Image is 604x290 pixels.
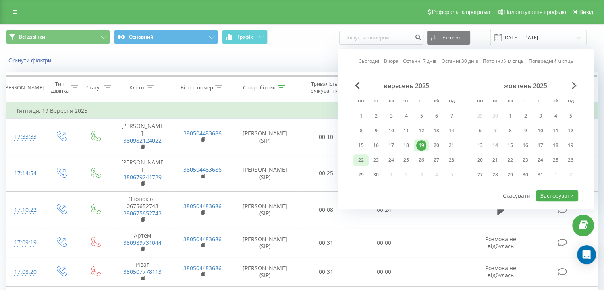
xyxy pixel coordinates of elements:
[112,257,172,287] td: Ріват
[386,126,396,136] div: 10
[429,110,444,122] div: сб 6 вер 2025 р.
[520,126,531,136] div: 9
[498,190,535,201] button: Скасувати
[14,202,35,218] div: 17:10:22
[401,126,411,136] div: 11
[550,126,561,136] div: 11
[416,155,426,165] div: 26
[233,228,297,257] td: [PERSON_NAME] (SIP)
[355,257,413,287] td: 00:00
[503,169,518,181] div: ср 29 жовт 2025 р.
[446,126,457,136] div: 14
[503,110,518,122] div: ср 1 жовт 2025 р.
[529,58,573,65] a: Попередній місяць
[297,155,355,192] td: 00:25
[563,110,578,122] div: нд 5 жовт 2025 р.
[414,125,429,137] div: пт 12 вер 2025 р.
[427,31,470,45] button: Експорт
[353,110,369,122] div: пн 1 вер 2025 р.
[548,110,563,122] div: сб 4 жовт 2025 р.
[518,110,533,122] div: чт 2 жовт 2025 р.
[505,170,515,180] div: 29
[548,139,563,151] div: сб 18 жовт 2025 р.
[385,95,397,107] abbr: середа
[490,126,500,136] div: 7
[505,155,515,165] div: 22
[129,84,145,91] div: Клієнт
[490,170,500,180] div: 28
[386,155,396,165] div: 24
[473,125,488,137] div: пн 6 жовт 2025 р.
[222,30,268,44] button: Графік
[488,139,503,151] div: вт 14 жовт 2025 р.
[520,170,531,180] div: 30
[233,191,297,228] td: [PERSON_NAME] (SIP)
[416,140,426,151] div: 19
[565,126,576,136] div: 12
[488,169,503,181] div: вт 28 жовт 2025 р.
[446,155,457,165] div: 28
[237,34,253,40] span: Графік
[414,154,429,166] div: пт 26 вер 2025 р.
[14,166,35,181] div: 17:14:54
[579,9,593,15] span: Вихід
[401,140,411,151] div: 18
[369,125,384,137] div: вт 9 вер 2025 р.
[577,245,596,264] div: Open Intercom Messenger
[520,140,531,151] div: 16
[50,81,69,94] div: Тип дзвінка
[353,154,369,166] div: пн 22 вер 2025 р.
[371,111,381,121] div: 2
[504,95,516,107] abbr: середа
[474,95,486,107] abbr: понеділок
[431,126,442,136] div: 13
[431,111,442,121] div: 6
[6,57,55,64] button: Скинути фільтри
[233,119,297,155] td: [PERSON_NAME] (SIP)
[183,264,222,272] a: 380504483686
[565,140,576,151] div: 19
[386,140,396,151] div: 17
[305,81,344,94] div: Тривалість очікування
[112,191,172,228] td: Звонок от 0675652743
[416,111,426,121] div: 5
[356,140,366,151] div: 15
[475,140,485,151] div: 13
[444,110,459,122] div: нд 7 вер 2025 р.
[124,137,162,144] a: 380982124022
[488,154,503,166] div: вт 21 жовт 2025 р.
[401,155,411,165] div: 25
[535,126,546,136] div: 10
[550,95,562,107] abbr: субота
[518,125,533,137] div: чт 9 жовт 2025 р.
[124,268,162,275] a: 380507778113
[403,58,437,65] a: Останні 7 днів
[399,110,414,122] div: чт 4 вер 2025 р.
[355,82,360,89] span: Previous Month
[399,125,414,137] div: чт 11 вер 2025 р.
[475,170,485,180] div: 27
[112,228,172,257] td: Артем
[384,154,399,166] div: ср 24 вер 2025 р.
[565,95,577,107] abbr: неділя
[414,110,429,122] div: пт 5 вер 2025 р.
[356,126,366,136] div: 8
[473,154,488,166] div: пн 20 жовт 2025 р.
[533,139,548,151] div: пт 17 жовт 2025 р.
[550,140,561,151] div: 18
[369,110,384,122] div: вт 2 вер 2025 р.
[535,155,546,165] div: 24
[429,125,444,137] div: сб 13 вер 2025 р.
[384,58,398,65] a: Вчора
[124,209,162,217] a: 380675652743
[572,82,577,89] span: Next Month
[4,84,44,91] div: [PERSON_NAME]
[183,166,222,173] a: 380504483686
[446,111,457,121] div: 7
[369,169,384,181] div: вт 30 вер 2025 р.
[414,139,429,151] div: пт 19 вер 2025 р.
[429,139,444,151] div: сб 20 вер 2025 р.
[505,126,515,136] div: 8
[355,228,413,257] td: 00:00
[475,155,485,165] div: 20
